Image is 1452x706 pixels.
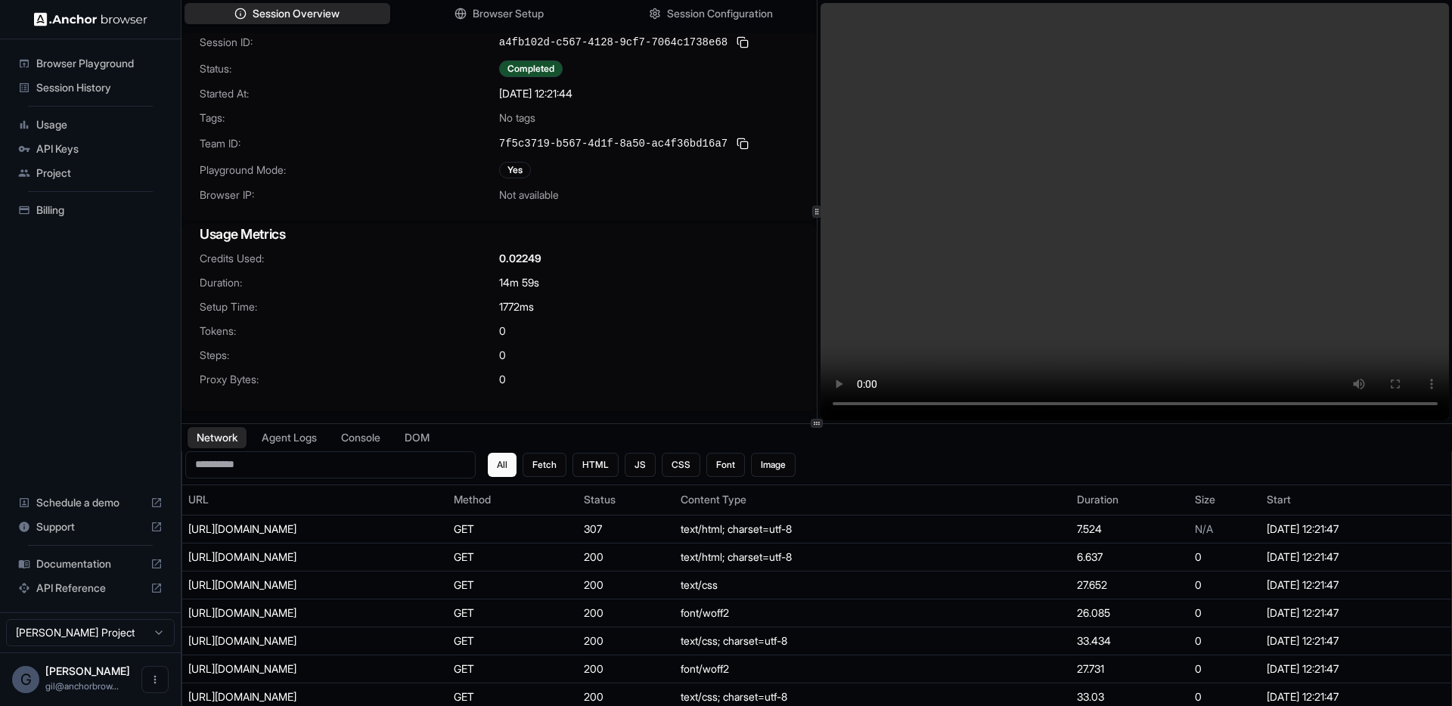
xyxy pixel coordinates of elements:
span: Proxy Bytes: [200,372,499,387]
td: [DATE] 12:21:47 [1261,655,1451,683]
td: 0 [1189,627,1261,655]
div: https://docs.anchorbrowser.io/ [188,522,415,537]
button: Font [706,453,745,477]
span: Support [36,519,144,534]
span: Session Configuration [667,6,773,21]
td: [DATE] 12:21:47 [1261,515,1451,543]
div: Documentation [12,552,169,576]
span: 1772 ms [499,299,534,314]
div: Session History [12,76,169,100]
td: text/html; charset=utf-8 [675,515,1070,543]
div: Support [12,515,169,539]
span: Documentation [36,556,144,571]
span: a4fb102d-c567-4128-9cf7-7064c1738e68 [499,35,728,50]
td: GET [448,655,578,683]
span: Tokens: [200,324,499,339]
span: Status: [200,61,499,76]
td: GET [448,571,578,599]
button: Network [188,427,247,448]
span: Session Overview [253,6,340,21]
div: https://docs.anchorbrowser.io/mintlify-assets/_next/static/css/19e66b131dc509b0.css [188,633,415,649]
td: [DATE] 12:21:47 [1261,599,1451,627]
td: GET [448,515,578,543]
div: Size [1195,492,1255,507]
div: Content Type [681,492,1064,507]
td: [DATE] 12:21:47 [1261,627,1451,655]
td: GET [448,627,578,655]
div: Start [1267,492,1445,507]
div: Yes [499,162,531,178]
span: Started At: [200,86,499,101]
span: Browser Setup [473,6,544,21]
button: Fetch [523,453,566,477]
div: Method [454,492,572,507]
span: Duration: [200,275,499,290]
div: https://docs.anchorbrowser.io/mintlify-assets/_next/static/css/ca797da4e9f8f21c.css [188,689,415,704]
h3: Usage Metrics [200,224,799,245]
div: API Reference [12,576,169,600]
td: 0 [1189,543,1261,571]
td: 27.731 [1071,655,1190,683]
div: G [12,666,39,693]
td: 33.434 [1071,627,1190,655]
td: font/woff2 [675,655,1070,683]
td: font/woff2 [675,599,1070,627]
div: Billing [12,198,169,222]
td: 26.085 [1071,599,1190,627]
span: Usage [36,117,163,132]
td: 307 [578,515,675,543]
td: 0 [1189,599,1261,627]
span: 14m 59s [499,275,539,290]
td: 200 [578,571,675,599]
span: gil@anchorbrowser.io [45,680,119,692]
button: Open menu [141,666,169,693]
button: CSS [662,453,700,477]
td: 200 [578,599,675,627]
div: Status [584,492,669,507]
td: [DATE] 12:21:47 [1261,571,1451,599]
span: API Reference [36,581,144,596]
span: Not available [499,187,559,203]
span: Project [36,166,163,181]
button: Image [751,453,796,477]
td: text/css [675,571,1070,599]
span: Team ID: [200,136,499,151]
div: Completed [499,60,563,77]
span: Session ID: [200,35,499,50]
span: API Keys [36,141,163,156]
td: 27.652 [1071,571,1190,599]
div: URL [188,492,442,507]
span: Browser IP: [200,187,499,203]
span: [DATE] 12:21:44 [499,86,572,101]
div: https://docs.anchorbrowser.io/introduction [188,550,415,565]
button: JS [625,453,656,477]
span: No tags [499,110,535,125]
span: Gil Dankner [45,664,130,677]
div: Duration [1077,492,1184,507]
td: [DATE] 12:21:47 [1261,543,1451,571]
td: 200 [578,655,675,683]
td: 7.524 [1071,515,1190,543]
span: N/A [1195,522,1213,535]
td: 200 [578,627,675,655]
div: Usage [12,113,169,137]
div: API Keys [12,137,169,161]
button: Console [332,427,389,448]
span: 0.02249 [499,251,541,266]
td: 6.637 [1071,543,1190,571]
button: DOM [396,427,439,448]
span: 7f5c3719-b567-4d1f-8a50-ac4f36bd16a7 [499,136,728,151]
span: Playground Mode: [200,163,499,178]
span: Browser Playground [36,56,163,71]
div: https://docs.anchorbrowser.io/mintlify-assets/_next/static/media/e4af272ccee01ff0-s.p.woff2 [188,661,415,677]
span: Session History [36,80,163,95]
div: https://docs.anchorbrowser.io/mintlify-assets/_next/static/media/bb3ef058b751a6ad-s.p.woff2 [188,605,415,621]
td: GET [448,599,578,627]
span: 0 [499,324,506,339]
div: Project [12,161,169,185]
span: Setup Time: [200,299,499,314]
div: Browser Playground [12,51,169,76]
span: 0 [499,372,506,387]
span: Tags: [200,110,499,125]
td: 200 [578,543,675,571]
